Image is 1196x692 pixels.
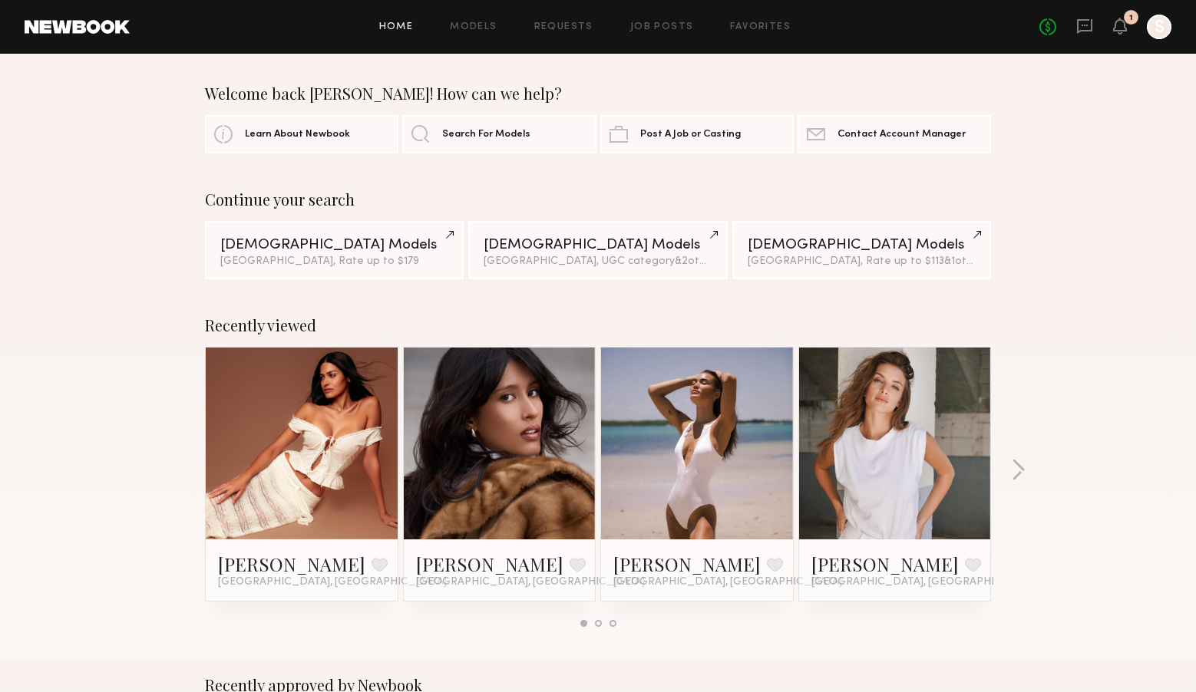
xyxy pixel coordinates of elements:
div: Welcome back [PERSON_NAME]! How can we help? [205,84,991,103]
a: [PERSON_NAME] [218,552,365,576]
a: [PERSON_NAME] [811,552,959,576]
span: Learn About Newbook [245,130,350,140]
span: & 1 other filter [944,256,1010,266]
div: [GEOGRAPHIC_DATA], Rate up to $179 [220,256,448,267]
a: [PERSON_NAME] [613,552,761,576]
a: Requests [534,22,593,32]
div: [DEMOGRAPHIC_DATA] Models [748,238,976,252]
span: [GEOGRAPHIC_DATA], [GEOGRAPHIC_DATA] [218,576,447,588]
div: [GEOGRAPHIC_DATA], UGC category [484,256,712,267]
span: [GEOGRAPHIC_DATA], [GEOGRAPHIC_DATA] [811,576,1040,588]
span: [GEOGRAPHIC_DATA], [GEOGRAPHIC_DATA] [613,576,842,588]
div: [DEMOGRAPHIC_DATA] Models [220,238,448,252]
div: [GEOGRAPHIC_DATA], Rate up to $113 [748,256,976,267]
div: 1 [1129,14,1133,22]
a: [DEMOGRAPHIC_DATA] Models[GEOGRAPHIC_DATA], Rate up to $113&1other filter [732,221,991,279]
div: [DEMOGRAPHIC_DATA] Models [484,238,712,252]
a: Models [450,22,497,32]
span: Post A Job or Casting [640,130,741,140]
span: [GEOGRAPHIC_DATA], [GEOGRAPHIC_DATA] [416,576,645,588]
span: Contact Account Manager [838,130,966,140]
a: S [1147,15,1171,39]
a: Learn About Newbook [205,115,398,153]
span: & 2 other filter s [675,256,748,266]
a: Post A Job or Casting [600,115,794,153]
span: Search For Models [442,130,530,140]
a: Search For Models [402,115,596,153]
a: Contact Account Manager [798,115,991,153]
div: Continue your search [205,190,991,209]
a: [DEMOGRAPHIC_DATA] Models[GEOGRAPHIC_DATA], Rate up to $179 [205,221,464,279]
a: Job Posts [630,22,694,32]
a: Home [379,22,414,32]
div: Recently viewed [205,316,991,334]
a: [PERSON_NAME] [416,552,563,576]
a: [DEMOGRAPHIC_DATA] Models[GEOGRAPHIC_DATA], UGC category&2other filters [468,221,727,279]
a: Favorites [730,22,791,32]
